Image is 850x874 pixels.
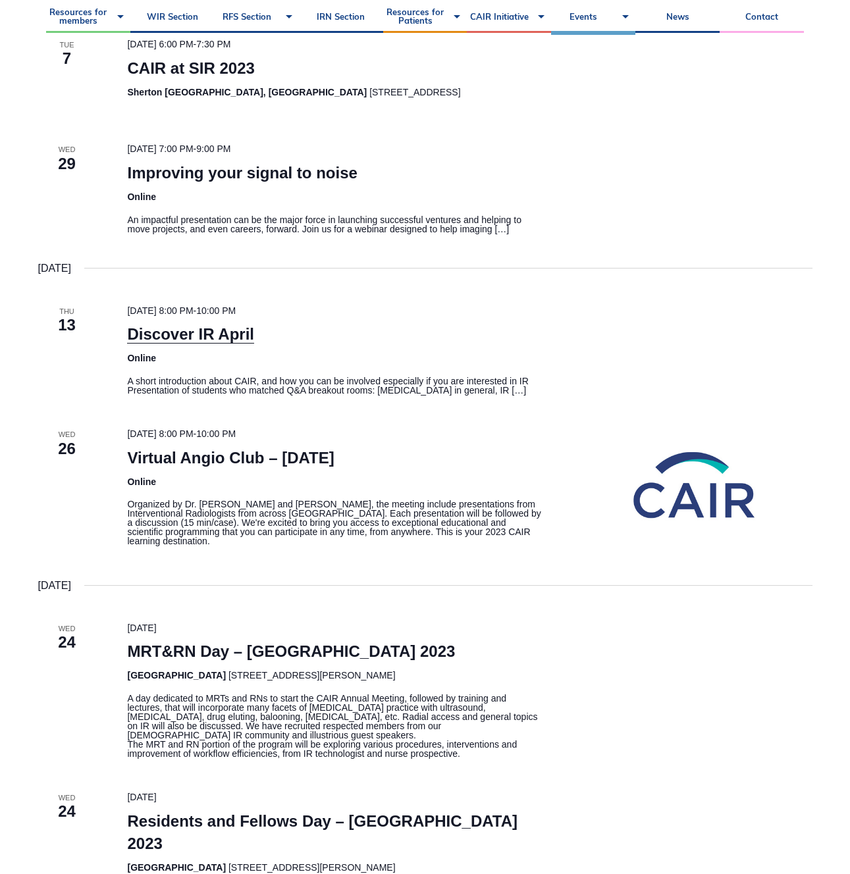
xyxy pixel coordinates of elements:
[196,428,236,439] span: 10:00 PM
[127,325,254,344] a: Discover IR April
[127,642,455,661] a: MRT&RN Day – [GEOGRAPHIC_DATA] 2023
[228,862,396,873] span: [STREET_ADDRESS][PERSON_NAME]
[127,694,543,740] p: A day dedicated to MRTs and RNs to start the CAIR Annual Meeting, followed by training and lectur...
[38,792,96,804] span: Wed
[127,39,193,49] span: [DATE] 6:00 PM
[127,59,254,78] a: CAIR at SIR 2023
[127,353,156,363] span: Online
[127,500,543,546] p: Organized by Dr. [PERSON_NAME] and [PERSON_NAME], the meeting include presentations from Interven...
[38,314,96,336] span: 13
[127,215,543,234] p: An impactful presentation can be the major force in launching successful ventures and helping to ...
[38,153,96,175] span: 29
[228,670,396,681] span: [STREET_ADDRESS][PERSON_NAME]
[38,438,96,460] span: 26
[127,192,156,202] span: Online
[38,631,96,654] span: 24
[196,39,230,49] span: 7:30 PM
[369,87,460,97] span: [STREET_ADDRESS]
[38,623,96,634] span: Wed
[38,577,71,594] time: [DATE]
[196,143,230,154] span: 9:00 PM
[127,143,230,154] time: -
[127,812,518,853] a: Residents and Fellows Day – [GEOGRAPHIC_DATA] 2023
[127,670,226,681] span: [GEOGRAPHIC_DATA]
[127,449,334,467] a: Virtual Angio Club – [DATE]
[127,476,156,487] span: Online
[38,800,96,823] span: 24
[127,428,236,439] time: -
[127,428,193,439] span: [DATE] 8:00 PM
[127,862,226,873] span: [GEOGRAPHIC_DATA]
[127,164,357,182] a: Improving your signal to noise
[38,429,96,440] span: Wed
[38,306,96,317] span: Thu
[127,39,230,49] time: -
[38,260,71,277] time: [DATE]
[38,47,96,70] span: 7
[127,740,543,758] p: The MRT and RN portion of the program will be exploring various procedures, interventions and imp...
[38,144,96,155] span: Wed
[38,39,96,51] span: Tue
[127,376,543,395] p: A short introduction about CAIR, and how you can be involved especially if you are interested in ...
[127,87,367,97] span: Sherton [GEOGRAPHIC_DATA], [GEOGRAPHIC_DATA]
[127,792,156,802] span: [DATE]
[127,305,236,316] time: -
[196,305,236,316] span: 10:00 PM
[127,623,156,633] span: [DATE]
[127,305,193,316] span: [DATE] 8:00 PM
[127,143,193,154] span: [DATE] 7:00 PM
